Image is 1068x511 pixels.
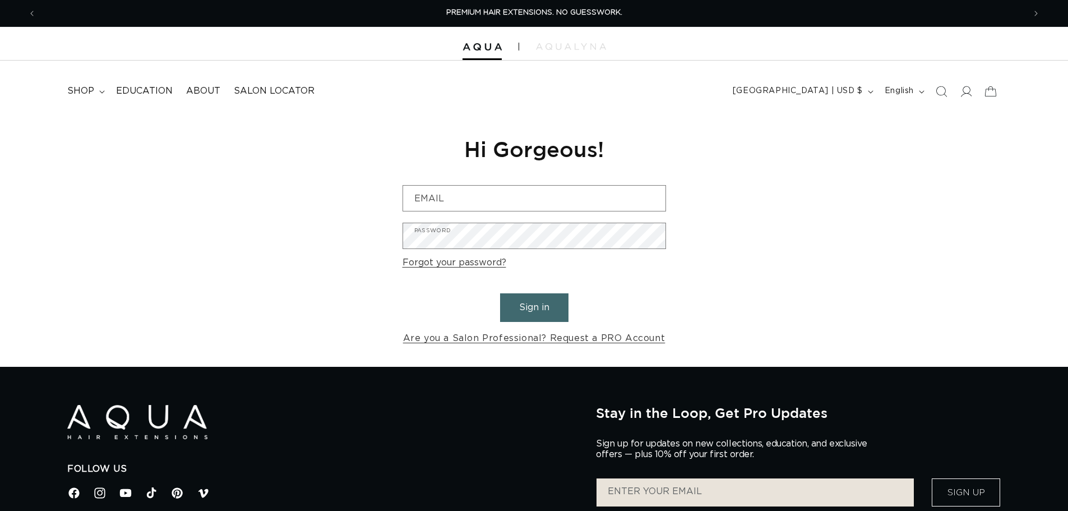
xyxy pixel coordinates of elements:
a: Forgot your password? [403,255,506,271]
span: Education [116,85,173,97]
img: aqualyna.com [536,43,606,50]
a: Salon Locator [227,79,321,104]
p: Sign up for updates on new collections, education, and exclusive offers — plus 10% off your first... [596,439,876,460]
span: About [186,85,220,97]
img: Aqua Hair Extensions [67,405,207,439]
input: Email [403,186,665,211]
span: shop [67,85,94,97]
span: PREMIUM HAIR EXTENSIONS. NO GUESSWORK. [446,9,622,16]
button: English [878,81,929,102]
button: Sign Up [932,478,1000,507]
a: Are you a Salon Professional? Request a PRO Account [403,330,665,347]
span: [GEOGRAPHIC_DATA] | USD $ [733,85,863,97]
a: Education [109,79,179,104]
img: Aqua Hair Extensions [463,43,502,51]
span: English [885,85,914,97]
summary: Search [929,79,954,104]
summary: shop [61,79,109,104]
button: [GEOGRAPHIC_DATA] | USD $ [726,81,878,102]
input: ENTER YOUR EMAIL [597,478,914,507]
button: Sign in [500,293,568,322]
button: Next announcement [1024,3,1048,24]
h2: Follow Us [67,463,579,475]
a: About [179,79,227,104]
button: Previous announcement [20,3,44,24]
h2: Stay in the Loop, Get Pro Updates [596,405,1001,421]
span: Salon Locator [234,85,315,97]
h1: Hi Gorgeous! [403,135,666,163]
